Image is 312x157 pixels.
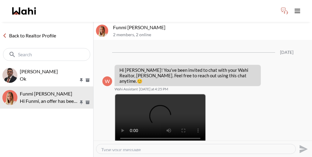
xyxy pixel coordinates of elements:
[2,90,17,105] img: F
[115,87,138,92] span: Wahi Assistant
[79,100,84,105] button: Pin
[280,50,293,55] div: [DATE]
[139,87,168,92] time: 2025-08-09T20:25:27.450Z
[102,76,112,86] div: W
[12,7,36,15] a: Wahi homepage
[84,100,91,105] button: Archive
[84,78,91,83] button: Archive
[20,91,72,96] span: Funmi [PERSON_NAME]
[119,67,256,84] p: Hi [PERSON_NAME]! You’ve been invited to chat with your Wahi Realtor, [PERSON_NAME]. Feel free to...
[2,68,17,83] img: N
[137,78,143,84] span: 😊
[296,142,310,156] button: Send
[20,97,79,105] p: Hi Funmi, an offer has been submitted for [STREET_ADDRESS][PERSON_NAME]. If you’re still interest...
[18,51,76,58] input: Search
[2,90,17,105] div: Funmi Nowocien, Michelle
[2,68,17,83] div: Naveen Kumar, Alicia
[113,24,310,30] p: Funmi [PERSON_NAME]
[291,5,303,17] button: Toggle open navigation menu
[101,147,291,151] textarea: Type your message
[96,25,108,37] img: F
[79,78,84,83] button: Pin
[20,75,79,82] p: Ok
[113,32,310,37] p: 2 members , 2 online
[96,25,108,37] div: Funmi Nowocien, Michelle
[20,68,58,74] span: [PERSON_NAME]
